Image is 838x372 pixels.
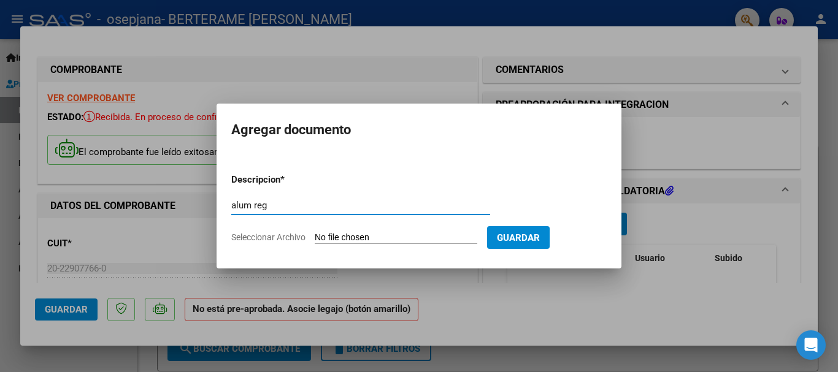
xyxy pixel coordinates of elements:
span: Seleccionar Archivo [231,232,306,242]
div: Open Intercom Messenger [796,330,826,360]
p: Descripcion [231,173,344,187]
button: Guardar [487,226,550,249]
h2: Agregar documento [231,118,607,142]
span: Guardar [497,232,540,243]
